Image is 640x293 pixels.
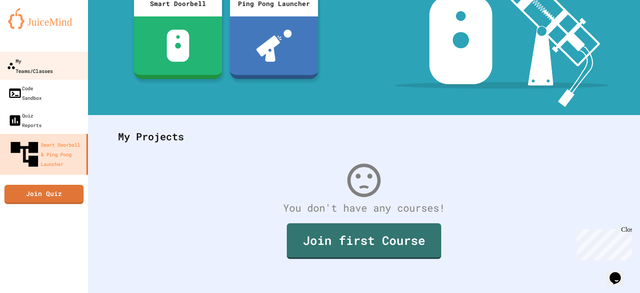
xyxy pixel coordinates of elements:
div: Code Sandbox [8,83,42,103]
img: sdb-white.svg [167,30,190,62]
iframe: chat widget [574,226,632,260]
div: My Teams/Classes [7,56,53,75]
iframe: chat widget [606,261,632,285]
div: Chat with us now!Close [3,3,55,51]
div: You don't have any courses! [110,200,618,216]
div: Quiz Reports [8,111,42,130]
a: Join first Course [287,223,441,259]
div: My Projects [110,121,618,152]
a: Join Quiz [4,185,84,204]
div: Smart Doorbell & Ping Pong Launcher [8,138,83,171]
img: ppl-with-ball.png [256,30,292,62]
img: logo-orange.svg [8,8,80,29]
